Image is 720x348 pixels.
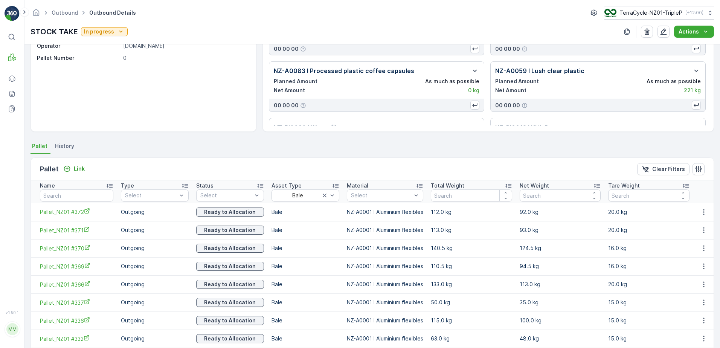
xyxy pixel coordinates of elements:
p: 113.0 kg [431,226,512,234]
p: Net Amount [495,87,526,94]
img: TC_7kpGtVS.png [604,9,616,17]
p: 115.0 kg [431,317,512,324]
p: NZ-A0001 I Aluminium flexibles [347,226,423,234]
a: Pallet_NZ01 #336 [40,317,113,325]
p: TerraCycle-NZ01-TripleP [619,9,682,17]
p: 100.0 kg [520,317,601,324]
p: Planned Amount [495,78,539,85]
p: 15.0 kg [608,299,689,306]
p: Outgoing [121,317,189,324]
p: Name [40,182,55,189]
p: 00 00 00 [274,102,299,109]
input: Search [608,189,689,201]
a: Pallet_NZ01 #337 [40,299,113,307]
button: Actions [674,26,714,38]
button: Ready to Allocation [196,316,264,325]
p: 92.0 kg [520,208,601,216]
div: MM [6,323,18,335]
p: Net Amount [274,87,305,94]
span: Outbound Details [88,9,137,17]
p: Outgoing [121,263,189,270]
p: Bale [272,244,339,252]
p: 48.0 kg [520,335,601,342]
p: 94.5 kg [520,263,601,270]
a: Pallet_NZ01 #369 [40,263,113,270]
p: Bale [272,317,339,324]
button: Ready to Allocation [196,262,264,271]
button: Ready to Allocation [196,334,264,343]
img: logo [5,6,20,21]
div: Help Tooltip Icon [522,102,528,108]
input: Search [520,189,601,201]
p: Ready to Allocation [204,208,256,216]
p: Tare Weight [608,182,640,189]
p: 113.0 kg [520,281,601,288]
span: Pallet_NZ01 #370 [40,244,113,252]
button: In progress [81,27,128,36]
p: Pallet Number [37,54,120,62]
p: Select [200,192,252,199]
p: Outgoing [121,208,189,216]
a: Pallet_NZ01 #372 [40,208,113,216]
p: 20.0 kg [608,281,689,288]
p: NZ-A0001 I Aluminium flexibles [347,299,423,306]
a: Pallet_NZ01 #371 [40,226,113,234]
p: 0 kg [468,87,479,94]
p: Actions [679,28,699,35]
input: Search [431,189,512,201]
p: 110.5 kg [431,263,512,270]
p: 93.0 kg [520,226,601,234]
span: History [55,142,74,150]
p: 20.0 kg [608,208,689,216]
p: Link [74,165,85,172]
p: Bale [272,208,339,216]
p: NZ-PI0012 I KHL Beautycare [495,123,580,132]
p: As much as possible [647,78,701,85]
p: Status [196,182,214,189]
button: Ready to Allocation [196,280,264,289]
p: Outgoing [121,226,189,234]
p: Select [125,192,177,199]
p: Ready to Allocation [204,335,256,342]
button: Ready to Allocation [196,244,264,253]
p: 50.0 kg [431,299,512,306]
p: NZ-A0059 I Lush clear plastic [495,66,584,75]
p: Bale [272,281,339,288]
p: Outgoing [121,281,189,288]
input: Search [40,189,113,201]
button: Link [60,164,88,173]
p: 15.0 kg [608,317,689,324]
p: Planned Amount [274,78,317,85]
p: Pallet [40,164,59,174]
p: Ready to Allocation [204,317,256,324]
a: Pallet_NZ01 #366 [40,281,113,288]
p: Clear Filters [652,165,685,173]
p: Outgoing [121,299,189,306]
p: 35.0 kg [520,299,601,306]
p: NZ-A0001 I Aluminium flexibles [347,281,423,288]
p: Ready to Allocation [204,263,256,270]
p: STOCK TAKE [31,26,78,37]
p: NZ-A0083 I Processed plastic coffee capsules [274,66,414,75]
button: TerraCycle-NZ01-TripleP(+12:00) [604,6,714,20]
p: Total Weight [431,182,464,189]
p: Bale [272,335,339,342]
p: Select [351,192,412,199]
p: NZ-A0001 I Aluminium flexibles [347,317,423,324]
p: 0 [123,54,248,62]
p: NZ-A0001 I Aluminium flexibles [347,263,423,270]
span: v 1.50.1 [5,310,20,315]
div: Help Tooltip Icon [300,46,306,52]
p: 00 00 00 [495,102,520,109]
button: MM [5,316,20,342]
a: Pallet_NZ01 #332 [40,335,113,343]
p: Bale [272,299,339,306]
p: 133.0 kg [431,281,512,288]
p: NZ-A0001 I Aluminium flexibles [347,244,423,252]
